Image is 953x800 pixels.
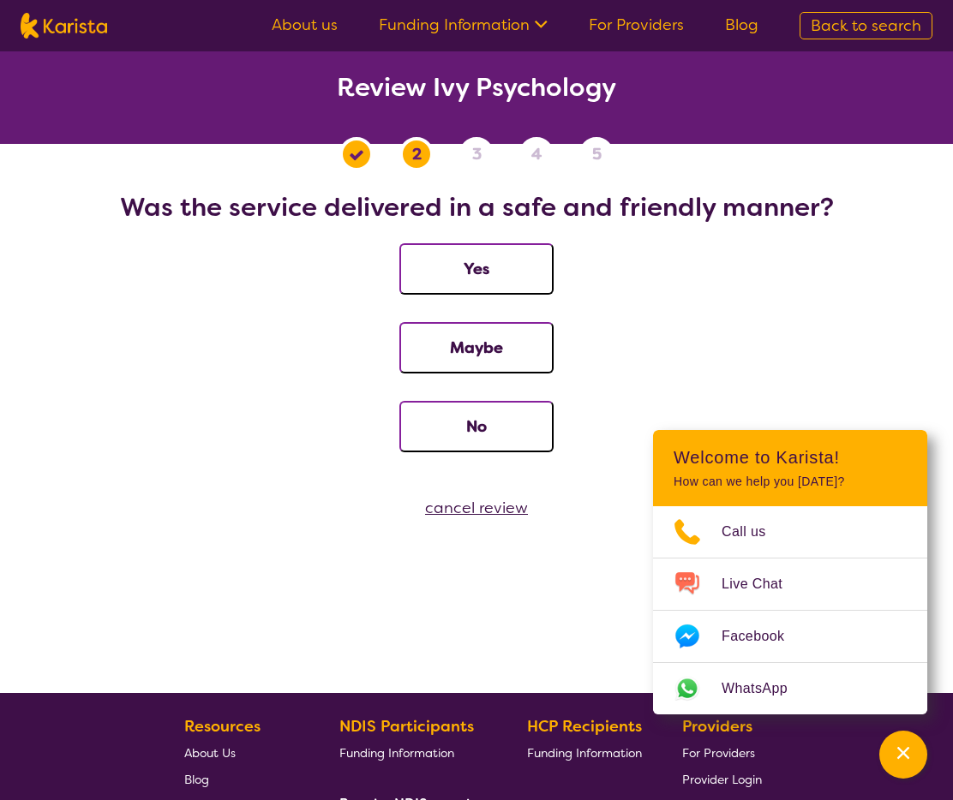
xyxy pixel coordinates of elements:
[682,766,762,792] a: Provider Login
[184,745,236,761] span: About Us
[339,716,474,737] b: NDIS Participants
[399,243,554,295] button: Yes
[879,731,927,779] button: Channel Menu
[184,766,299,792] a: Blog
[682,745,755,761] span: For Providers
[184,716,261,737] b: Resources
[682,716,752,737] b: Providers
[21,72,932,103] h2: Review Ivy Psychology
[725,15,758,35] a: Blog
[21,13,107,39] img: Karista logo
[722,571,803,597] span: Live Chat
[592,141,602,167] span: 5
[722,624,805,649] span: Facebook
[339,739,487,766] a: Funding Information
[531,141,542,167] span: 4
[682,739,762,766] a: For Providers
[653,663,927,714] a: Web link opens in a new tab.
[800,12,932,39] a: Back to search
[722,676,808,701] span: WhatsApp
[653,506,927,714] ul: Choose channel
[722,519,787,545] span: Call us
[674,475,907,489] p: How can we help you [DATE]?
[184,772,209,787] span: Blog
[184,739,299,766] a: About Us
[379,15,548,35] a: Funding Information
[412,141,422,167] span: 2
[527,716,642,737] b: HCP Recipients
[527,745,642,761] span: Funding Information
[21,192,932,223] h2: Was the service delivered in a safe and friendly manner?
[682,772,762,787] span: Provider Login
[272,15,338,35] a: About us
[653,430,927,714] div: Channel Menu
[527,739,642,766] a: Funding Information
[589,15,684,35] a: For Providers
[811,15,921,36] span: Back to search
[399,401,554,452] button: No
[339,745,454,761] span: Funding Information
[472,141,482,167] span: 3
[399,322,554,373] button: Maybe
[674,447,907,468] h2: Welcome to Karista!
